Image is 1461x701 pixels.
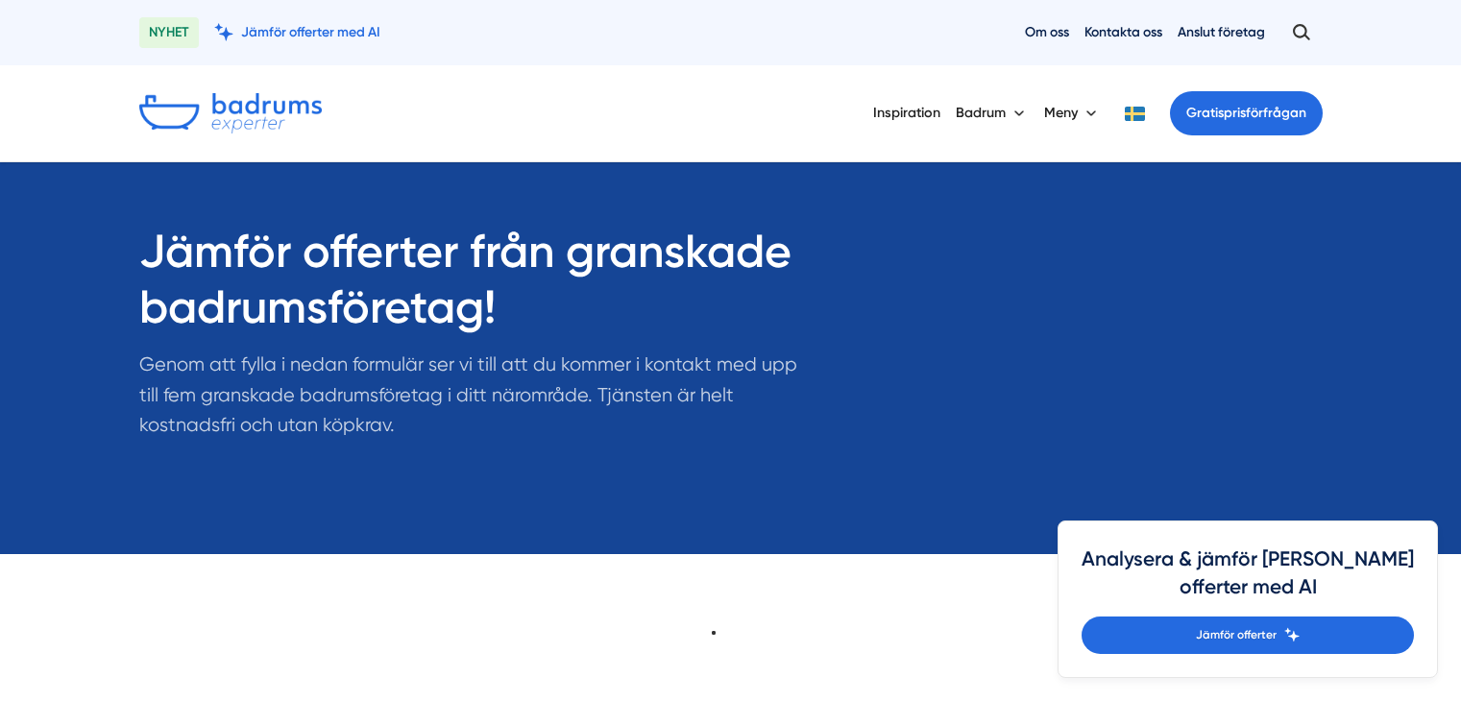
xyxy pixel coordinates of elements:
a: Om oss [1025,23,1069,41]
a: Gratisprisförfrågan [1170,91,1323,135]
button: Badrum [956,88,1029,138]
a: Anslut företag [1178,23,1265,41]
h1: Jämför offerter från granskade badrumsföretag! [139,224,817,350]
span: Jämför offerter [1196,626,1277,644]
span: Gratis [1186,105,1224,121]
a: Inspiration [873,88,940,137]
img: Badrumsexperter.se logotyp [139,93,322,133]
p: Genom att fylla i nedan formulär ser vi till att du kommer i kontakt med upp till fem granskade b... [139,350,817,449]
span: Jämför offerter med AI [241,23,380,41]
a: Jämför offerter [1082,616,1414,654]
a: Kontakta oss [1084,23,1162,41]
h4: Analysera & jämför [PERSON_NAME] offerter med AI [1082,544,1414,616]
button: Meny [1044,88,1101,138]
span: NYHET [139,17,199,48]
a: Jämför offerter med AI [214,23,380,41]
